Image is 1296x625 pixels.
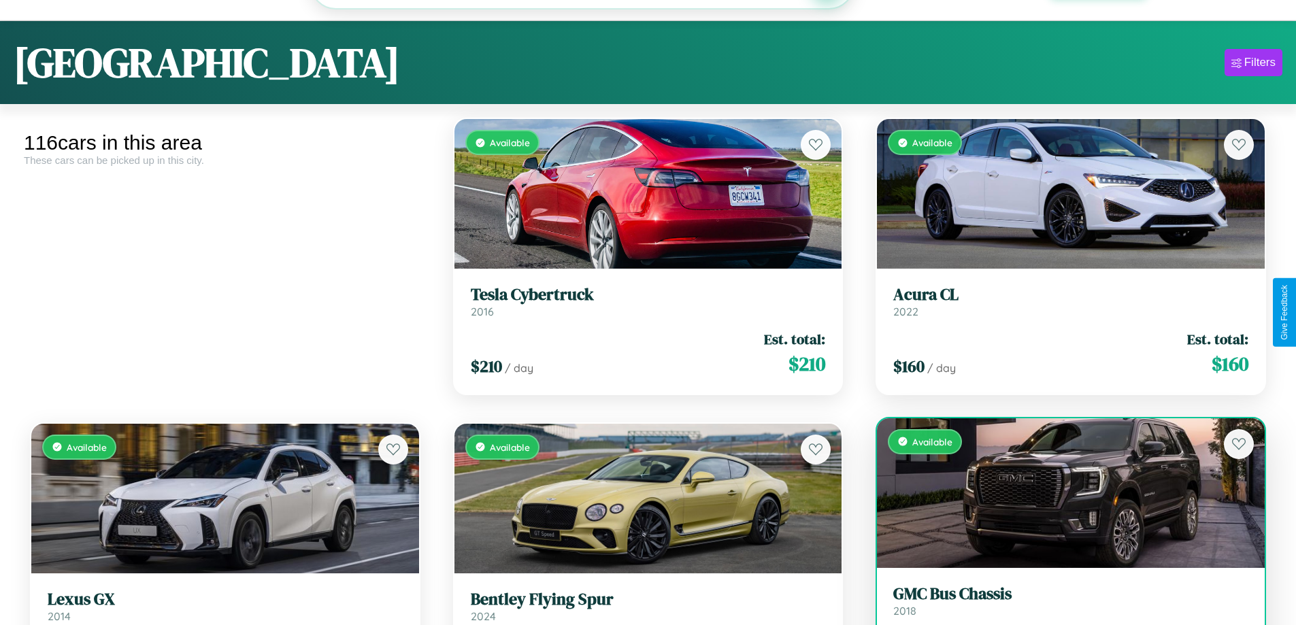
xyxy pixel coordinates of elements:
span: Available [490,137,530,148]
h3: Acura CL [893,285,1248,305]
div: 116 cars in this area [24,131,427,154]
h3: Bentley Flying Spur [471,590,826,609]
span: 2024 [471,609,496,623]
a: Bentley Flying Spur2024 [471,590,826,623]
span: 2014 [48,609,71,623]
span: Est. total: [1187,329,1248,349]
span: Available [490,441,530,453]
div: Filters [1244,56,1276,69]
a: Lexus GX2014 [48,590,403,623]
span: $ 210 [471,355,502,377]
span: $ 210 [788,350,825,377]
span: Available [912,137,952,148]
div: Give Feedback [1280,285,1289,340]
a: Tesla Cybertruck2016 [471,285,826,318]
span: / day [505,361,533,375]
span: 2016 [471,305,494,318]
button: Filters [1225,49,1282,76]
a: GMC Bus Chassis2018 [893,584,1248,618]
h3: Lexus GX [48,590,403,609]
h1: [GEOGRAPHIC_DATA] [14,35,400,90]
span: $ 160 [1212,350,1248,377]
span: 2018 [893,604,916,618]
span: Est. total: [764,329,825,349]
span: / day [927,361,956,375]
a: Acura CL2022 [893,285,1248,318]
span: 2022 [893,305,918,318]
h3: Tesla Cybertruck [471,285,826,305]
span: Available [67,441,107,453]
h3: GMC Bus Chassis [893,584,1248,604]
span: Available [912,436,952,447]
div: These cars can be picked up in this city. [24,154,427,166]
span: $ 160 [893,355,925,377]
